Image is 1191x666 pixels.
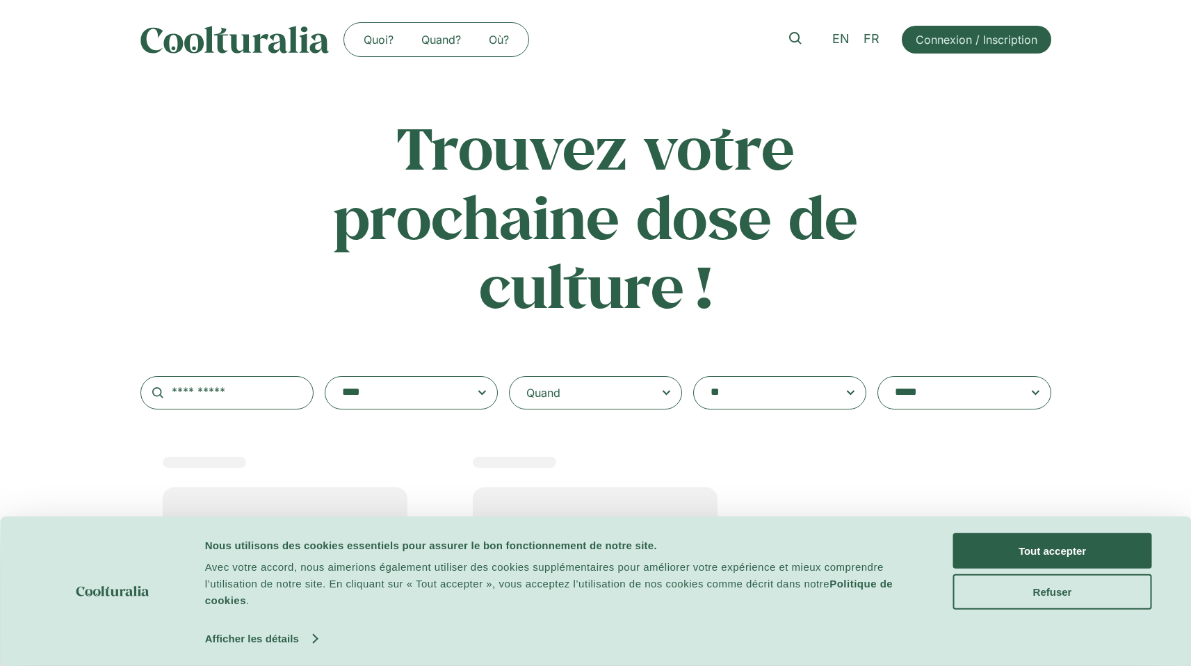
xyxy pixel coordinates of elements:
a: EN [825,29,857,49]
textarea: Search [895,383,1006,403]
span: Avec votre accord, nous aimerions également utiliser des cookies supplémentaires pour améliorer v... [205,561,884,590]
img: logo [76,586,149,596]
h2: Trouvez votre prochaine dose de culture ! [323,113,869,320]
nav: Menu [350,29,523,51]
span: Connexion / Inscription [916,31,1037,48]
div: Quand [526,384,560,401]
a: Connexion / Inscription [902,26,1051,54]
a: Quoi? [350,29,407,51]
span: FR [864,32,880,47]
a: Où? [475,29,523,51]
button: Tout accepter [953,533,1152,569]
a: FR [857,29,886,49]
a: Afficher les détails [205,628,317,649]
textarea: Search [711,383,822,403]
span: EN [832,32,850,47]
div: Nous utilisons des cookies essentiels pour assurer le bon fonctionnement de notre site. [205,537,922,553]
a: Quand? [407,29,475,51]
button: Refuser [953,574,1152,609]
textarea: Search [342,383,453,403]
span: . [246,594,250,606]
